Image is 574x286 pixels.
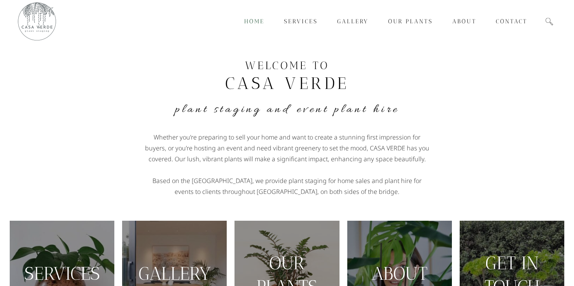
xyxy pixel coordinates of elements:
[452,18,476,25] span: About
[496,18,527,25] span: Contact
[269,252,305,274] a: OUR
[371,263,427,284] a: ABOUT
[69,58,505,73] h3: WELCOME TO
[485,252,539,274] a: GET IN
[284,18,318,25] span: Services
[388,18,433,25] span: Our Plants
[143,175,431,197] p: Based on the [GEOGRAPHIC_DATA], we provide plant staging for home sales and plant hire for events...
[138,263,211,284] a: GALLERY
[337,18,369,25] span: Gallery
[69,73,505,94] h2: CASA VERDE
[244,18,264,25] span: Home
[69,101,505,118] h4: Plant Staging and Event Plant Hire
[24,263,100,284] a: SERVICES
[143,132,431,164] p: Whether you’re preparing to sell your home and want to create a stunning first impression for buy...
